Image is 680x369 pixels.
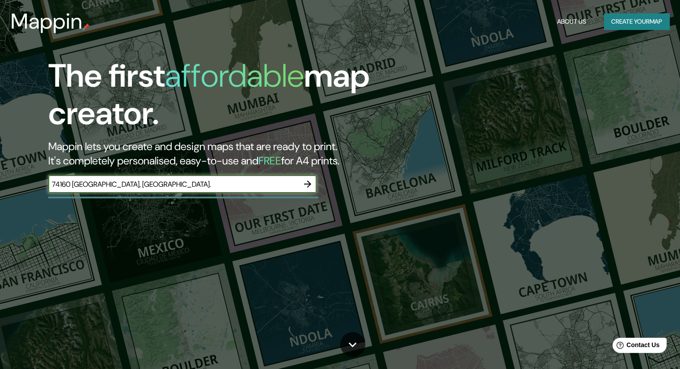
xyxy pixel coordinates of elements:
input: Choose your favourite place [48,179,299,189]
button: Create yourmap [604,13,669,30]
h3: Mappin [11,9,83,34]
h2: Mappin lets you create and design maps that are ready to print. It's completely personalised, eas... [48,139,389,168]
img: mappin-pin [83,23,90,30]
iframe: Help widget launcher [600,334,670,359]
h5: FREE [258,154,281,168]
h1: The first map creator. [48,57,389,139]
button: About Us [553,13,590,30]
h1: affordable [165,55,304,96]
